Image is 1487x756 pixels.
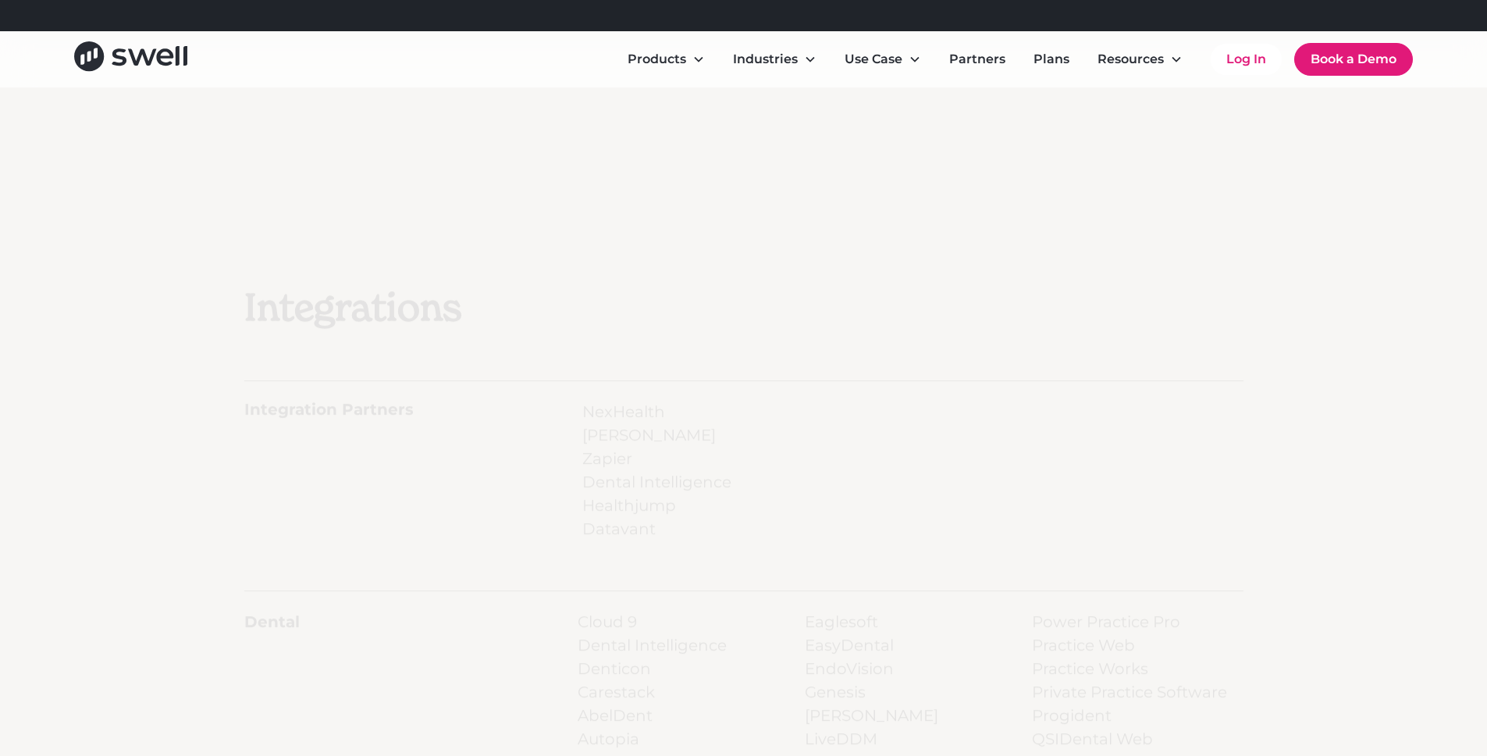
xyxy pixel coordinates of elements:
div: Products [628,50,686,69]
a: Partners [937,44,1018,75]
h3: Integration Partners [244,400,414,419]
div: Industries [733,50,798,69]
a: home [74,41,187,77]
div: Dental [244,610,300,633]
div: Use Case [845,50,902,69]
a: Plans [1021,44,1082,75]
a: Log In [1211,44,1282,75]
div: Products [615,44,717,75]
a: Book a Demo [1294,43,1413,76]
div: Use Case [832,44,934,75]
div: Resources [1097,50,1164,69]
p: NexHealth [PERSON_NAME] Zapier Dental Intelligence Healthjump Datavant [582,400,731,540]
h2: Integrations [244,285,844,330]
div: Industries [720,44,829,75]
div: Resources [1085,44,1195,75]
